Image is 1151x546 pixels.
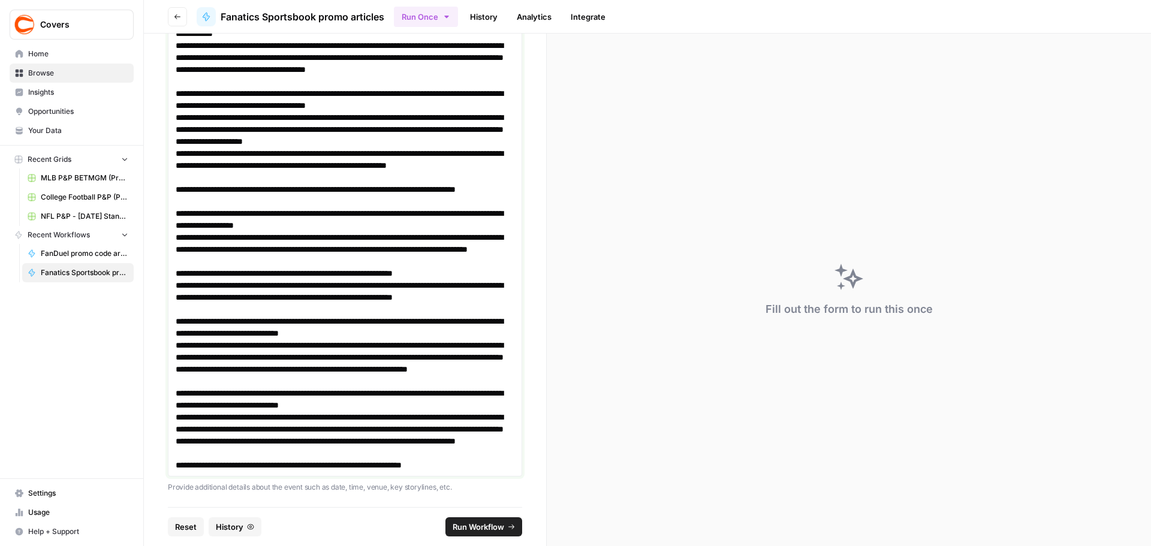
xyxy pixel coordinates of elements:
[10,83,134,102] a: Insights
[10,150,134,168] button: Recent Grids
[10,484,134,503] a: Settings
[28,154,71,165] span: Recent Grids
[28,526,128,537] span: Help + Support
[28,488,128,499] span: Settings
[564,7,613,26] a: Integrate
[28,106,128,117] span: Opportunities
[10,102,134,121] a: Opportunities
[209,517,261,536] button: History
[168,481,522,493] p: Provide additional details about the event such as date, time, venue, key storylines, etc.
[41,248,128,259] span: FanDuel promo code articles
[22,207,134,226] a: NFL P&P - [DATE] Standard (Production) Grid (1)
[41,211,128,222] span: NFL P&P - [DATE] Standard (Production) Grid (1)
[28,230,90,240] span: Recent Workflows
[10,226,134,244] button: Recent Workflows
[766,301,933,318] div: Fill out the form to run this once
[510,7,559,26] a: Analytics
[28,507,128,518] span: Usage
[41,267,128,278] span: Fanatics Sportsbook promo articles
[41,173,128,183] span: MLB P&P BETMGM (Production) Grid (1)
[28,125,128,136] span: Your Data
[168,517,204,536] button: Reset
[28,87,128,98] span: Insights
[10,121,134,140] a: Your Data
[10,503,134,522] a: Usage
[10,522,134,541] button: Help + Support
[394,7,458,27] button: Run Once
[28,49,128,59] span: Home
[14,14,35,35] img: Covers Logo
[22,188,134,207] a: College Football P&P (Production) Grid (1)
[221,10,384,24] span: Fanatics Sportsbook promo articles
[41,192,128,203] span: College Football P&P (Production) Grid (1)
[22,263,134,282] a: Fanatics Sportsbook promo articles
[197,7,384,26] a: Fanatics Sportsbook promo articles
[22,168,134,188] a: MLB P&P BETMGM (Production) Grid (1)
[28,68,128,79] span: Browse
[22,244,134,263] a: FanDuel promo code articles
[10,10,134,40] button: Workspace: Covers
[445,517,522,536] button: Run Workflow
[10,64,134,83] a: Browse
[40,19,113,31] span: Covers
[453,521,504,533] span: Run Workflow
[216,521,243,533] span: History
[10,44,134,64] a: Home
[175,521,197,533] span: Reset
[463,7,505,26] a: History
